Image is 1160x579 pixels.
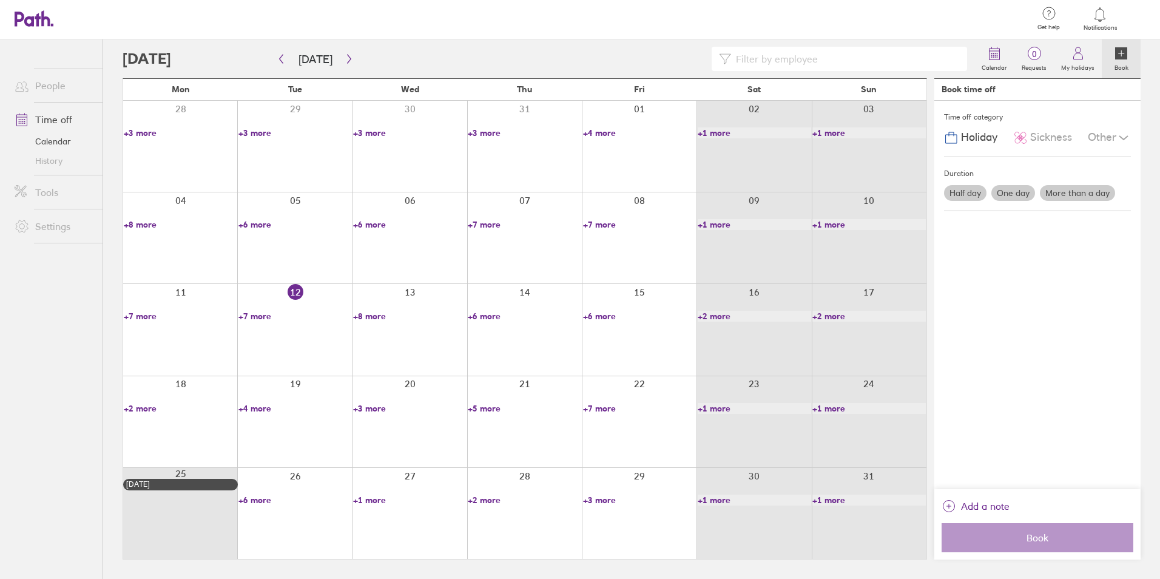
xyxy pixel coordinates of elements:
[812,127,926,138] a: +1 more
[353,495,467,506] a: +1 more
[944,164,1131,183] div: Duration
[1014,61,1054,72] label: Requests
[1102,39,1141,78] a: Book
[238,495,352,506] a: +6 more
[5,151,103,171] a: History
[942,496,1010,516] button: Add a note
[238,403,352,414] a: +4 more
[288,84,302,94] span: Tue
[468,219,581,230] a: +7 more
[1088,126,1131,149] div: Other
[126,480,235,489] div: [DATE]
[812,495,926,506] a: +1 more
[698,495,811,506] a: +1 more
[812,311,926,322] a: +2 more
[124,403,237,414] a: +2 more
[5,180,103,205] a: Tools
[861,84,877,94] span: Sun
[124,219,237,230] a: +8 more
[698,127,811,138] a: +1 more
[5,73,103,98] a: People
[698,403,811,414] a: +1 more
[353,311,467,322] a: +8 more
[238,127,352,138] a: +3 more
[942,523,1133,552] button: Book
[991,185,1035,201] label: One day
[1081,6,1120,32] a: Notifications
[401,84,419,94] span: Wed
[1054,61,1102,72] label: My holidays
[238,311,352,322] a: +7 more
[583,127,696,138] a: +4 more
[353,127,467,138] a: +3 more
[961,131,997,144] span: Holiday
[468,311,581,322] a: +6 more
[731,47,960,70] input: Filter by employee
[5,214,103,239] a: Settings
[698,219,811,230] a: +1 more
[961,496,1010,516] span: Add a note
[747,84,761,94] span: Sat
[583,219,696,230] a: +7 more
[950,532,1125,543] span: Book
[812,403,926,414] a: +1 more
[583,403,696,414] a: +7 more
[944,185,986,201] label: Half day
[1030,131,1072,144] span: Sickness
[5,107,103,132] a: Time off
[468,403,581,414] a: +5 more
[1014,39,1054,78] a: 0Requests
[1081,24,1120,32] span: Notifications
[238,219,352,230] a: +6 more
[468,127,581,138] a: +3 more
[289,49,342,69] button: [DATE]
[944,108,1131,126] div: Time off category
[1054,39,1102,78] a: My holidays
[517,84,532,94] span: Thu
[1040,185,1115,201] label: More than a day
[468,495,581,506] a: +2 more
[124,127,237,138] a: +3 more
[698,311,811,322] a: +2 more
[634,84,645,94] span: Fri
[5,132,103,151] a: Calendar
[1029,24,1068,31] span: Get help
[1107,61,1136,72] label: Book
[353,219,467,230] a: +6 more
[124,311,237,322] a: +7 more
[942,84,996,94] div: Book time off
[1014,49,1054,59] span: 0
[974,61,1014,72] label: Calendar
[812,219,926,230] a: +1 more
[974,39,1014,78] a: Calendar
[583,495,696,506] a: +3 more
[583,311,696,322] a: +6 more
[172,84,190,94] span: Mon
[353,403,467,414] a: +3 more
